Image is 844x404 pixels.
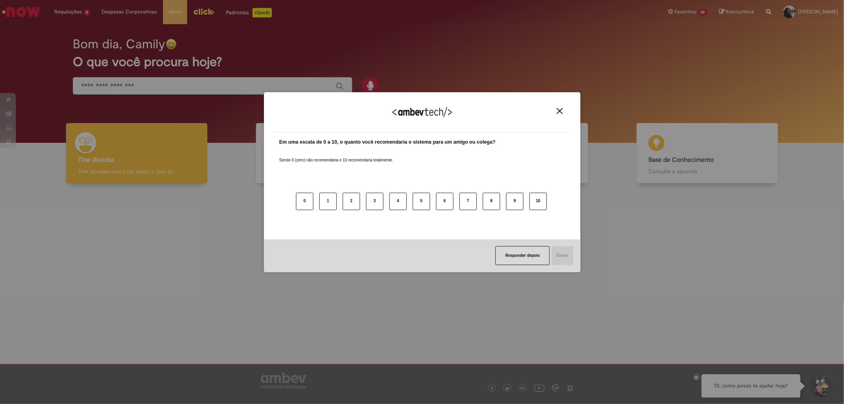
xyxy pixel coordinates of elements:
[459,193,477,210] button: 7
[436,193,453,210] button: 6
[506,193,523,210] button: 9
[393,107,452,117] img: Logo Ambevtech
[319,193,337,210] button: 1
[279,148,393,163] label: Sendo 0 (zero) não recomendaria e 10 recomendaria totalmente.
[495,246,550,265] button: Responder depois
[483,193,500,210] button: 8
[389,193,407,210] button: 4
[529,193,547,210] button: 10
[366,193,383,210] button: 3
[343,193,360,210] button: 2
[296,193,313,210] button: 0
[279,138,496,146] label: Em uma escala de 0 a 10, o quanto você recomendaria o sistema para um amigo ou colega?
[413,193,430,210] button: 5
[554,108,565,114] button: Close
[557,108,563,114] img: Close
